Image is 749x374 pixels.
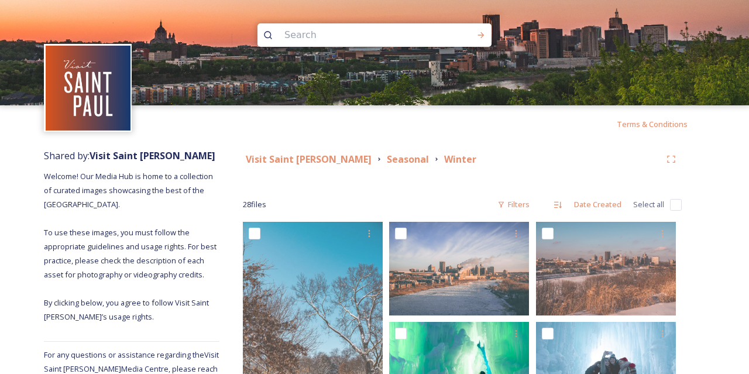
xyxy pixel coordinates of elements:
strong: Winter [444,153,476,166]
strong: Visit Saint [PERSON_NAME] [90,149,215,162]
div: Date Created [568,193,627,216]
a: Terms & Conditions [617,117,705,131]
img: Snow-Skyline-HighBridge-2.jpg [536,222,676,315]
input: Search [279,22,439,48]
strong: Visit Saint [PERSON_NAME] [246,153,372,166]
span: Shared by: [44,149,215,162]
div: Filters [492,193,535,216]
span: Select all [633,199,664,210]
img: High Bridge Overlook Winter-22.jpg [389,222,529,315]
strong: Seasonal [387,153,429,166]
span: Terms & Conditions [617,119,688,129]
img: Visit%20Saint%20Paul%20Updated%20Profile%20Image.jpg [46,46,130,131]
span: Welcome! Our Media Hub is home to a collection of curated images showcasing the best of the [GEOG... [44,171,218,322]
span: 28 file s [243,199,266,210]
